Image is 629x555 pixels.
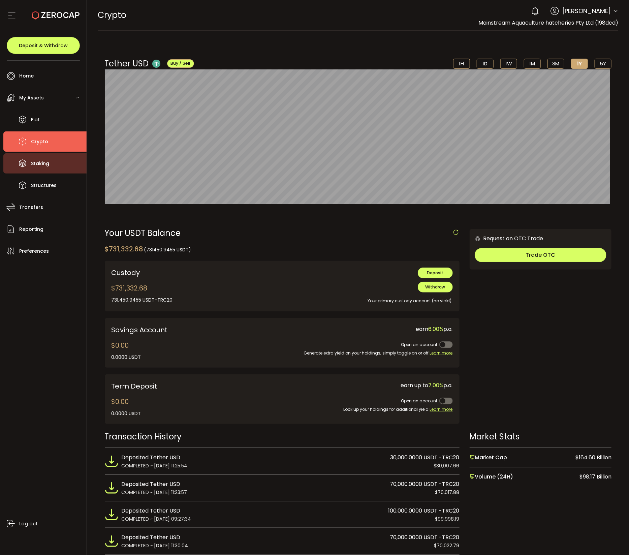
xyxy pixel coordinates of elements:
[171,60,190,66] span: Buy / Sell
[112,354,141,361] div: 0.0000 USDT
[390,480,460,489] span: 70,000.0000 USDT -TRC20
[416,325,453,333] span: earn p.a.
[470,453,507,462] span: Market Cap
[575,453,611,462] span: $164.60 Billion
[401,398,438,404] span: Open an account
[478,19,618,27] span: Mainstream Aquaculture hatcheries Pty Ltd (198dcd)
[477,59,494,69] li: 1D
[19,519,38,529] span: Log out
[388,506,460,515] span: 100,000.0000 USDT -TRC20
[144,246,191,253] span: (731450.9455 USDT)
[112,397,141,417] div: $0.00
[112,381,248,391] div: Term Deposit
[547,59,564,69] li: 3M
[122,515,191,523] span: COMPLETED ~ [DATE] 09:27:34
[258,406,453,413] div: Lock up your holdings for additional yield.
[524,59,541,69] li: 1M
[258,292,453,304] div: Your primary custody account (no yield).
[390,453,460,462] span: 30,000.0000 USDT -TRC20
[19,203,43,212] span: Transfers
[475,236,481,242] img: 6nGpN7MZ9FLuBP83NiajKbTRY4UzlzQtBKtCrLLspmCkSvCZHBKvY3NxgQaT5JnOQREvtQ257bXeeSTueZfAPizblJ+Fe8JwA...
[430,350,453,356] span: Learn more
[475,248,606,262] button: Trade OTC
[579,472,611,481] span: $98.17 Billion
[122,480,181,489] span: Deposited Tether USD
[595,59,611,69] li: 5Y
[122,489,187,496] span: COMPLETED ~ [DATE] 11:23:57
[112,268,248,278] div: Custody
[112,297,173,304] div: 731,450.9455 USDT-TRC20
[453,59,470,69] li: 1H
[435,489,460,496] span: $70,017.88
[31,181,57,190] span: Structures
[287,350,453,357] div: Generate extra yield on your holdings; simply toggle on or off.
[105,431,460,442] div: Transaction History
[551,482,629,555] iframe: Chat Widget
[430,406,453,412] span: Learn more
[122,533,181,542] span: Deposited Tether USD
[31,137,48,147] span: Crypto
[418,268,453,278] button: Deposit
[470,472,513,481] span: Volume (24H)
[427,270,443,276] span: Deposit
[429,325,444,333] span: 6.00%
[105,244,191,254] div: $731,332.68
[112,340,141,361] div: $0.00
[167,59,194,68] button: Buy / Sell
[98,9,127,21] span: Crypto
[112,410,141,417] div: 0.0000 USDT
[19,71,34,81] span: Home
[434,542,460,549] span: $70,022.79
[500,59,517,69] li: 1W
[122,462,188,469] span: COMPLETED ~ [DATE] 11:25:54
[19,43,68,48] span: Deposit & Withdraw
[571,59,588,69] li: 1Y
[112,325,277,335] div: Savings Account
[105,58,194,69] div: Tether USD
[470,431,611,442] div: Market Stats
[425,284,445,290] span: Withdraw
[31,159,49,168] span: Staking
[434,462,460,469] span: $30,007.66
[418,282,453,292] button: Withdraw
[112,283,173,304] div: $731,332.68
[19,224,43,234] span: Reporting
[429,381,444,389] span: 7.00%
[122,453,181,462] span: Deposited Tether USD
[19,246,49,256] span: Preferences
[31,115,40,125] span: Fiat
[401,342,438,347] span: Open an account
[122,542,188,549] span: COMPLETED ~ [DATE] 11:30:04
[470,234,543,243] div: Request an OTC Trade
[7,37,80,54] button: Deposit & Withdraw
[122,506,181,515] span: Deposited Tether USD
[390,533,460,542] span: 70,000.0000 USDT -TRC20
[526,251,555,259] span: Trade OTC
[562,6,611,16] span: [PERSON_NAME]
[19,93,44,103] span: My Assets
[435,515,460,523] span: $99,998.19
[401,381,453,389] span: earn up to p.a.
[105,229,460,237] div: Your USDT Balance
